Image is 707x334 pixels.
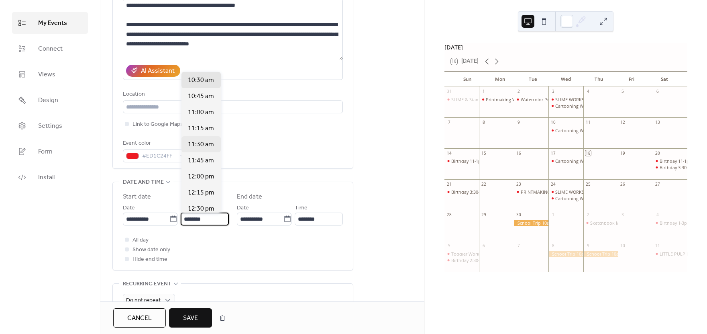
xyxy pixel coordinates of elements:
[444,96,479,102] div: SLIME & Stamping 11:00am-12:30pm
[585,150,591,156] div: 18
[555,127,627,133] div: Cartooning Workshop 4:30-6:00pm
[12,12,88,34] a: My Events
[582,72,615,87] div: Thu
[615,72,648,87] div: Fri
[550,212,556,218] div: 1
[660,164,703,170] div: Birthday 3:30-5:30pm
[516,119,522,125] div: 9
[188,156,214,166] span: 11:45 am
[516,212,522,218] div: 30
[660,220,691,226] div: Birthday 1-3pm
[132,120,183,129] span: Link to Google Maps
[516,89,522,94] div: 2
[550,89,556,94] div: 3
[444,257,479,263] div: Birthday 2:30-4:30pm
[38,173,55,182] span: Install
[123,279,171,289] span: Recurring event
[188,92,214,101] span: 10:45 am
[113,308,166,328] button: Cancel
[548,127,583,133] div: Cartooning Workshop 4:30-6:00pm
[550,243,556,249] div: 8
[583,220,618,226] div: Sketchbook Making Workshop 10:30am-12:30pm
[548,251,583,257] div: School Trip 10am-12pm
[516,150,522,156] div: 16
[555,189,631,195] div: SLIME WORKSHOP 10:30am-12:00pm
[585,212,591,218] div: 2
[521,189,613,195] div: PRINTMAKING WORKSHOP 10:30am-12:00pm
[514,220,548,226] div: School Trip 10am-12pm
[188,204,214,214] span: 12:30 pm
[123,178,164,187] span: Date and time
[38,96,58,105] span: Design
[132,245,170,255] span: Show date only
[123,203,135,213] span: Date
[446,150,452,156] div: 14
[451,72,484,87] div: Sun
[38,70,55,80] span: Views
[444,158,479,164] div: Birthday 11-1pm
[183,314,198,323] span: Save
[188,188,214,198] span: 12:15 pm
[169,308,212,328] button: Save
[38,44,63,54] span: Connect
[516,243,522,249] div: 7
[444,189,479,195] div: Birthday 3:30-5:30pm
[585,181,591,187] div: 25
[555,158,627,164] div: Cartooning Workshop 4:30-6:00pm
[444,43,687,52] div: [DATE]
[446,119,452,125] div: 7
[648,72,681,87] div: Sat
[38,147,53,157] span: Form
[481,119,487,125] div: 8
[451,189,495,195] div: Birthday 3:30-5:30pm
[653,251,687,257] div: LITTLE PULP RE:OPENING “DOODLE/PIZZA” PARTY
[142,152,176,161] span: #ED1C24FF
[481,181,487,187] div: 22
[188,108,214,117] span: 11:00 am
[188,124,214,133] span: 11:15 am
[295,203,308,213] span: Time
[583,251,618,257] div: School Trip 10am-12pm
[585,243,591,249] div: 9
[653,158,687,164] div: Birthday 11-1pm
[451,251,518,257] div: Toddler Workshop 9:30-11:00am
[12,38,88,59] a: Connect
[655,243,660,249] div: 11
[12,115,88,137] a: Settings
[481,243,487,249] div: 6
[653,220,687,226] div: Birthday 1-3pm
[486,96,570,102] div: Printmaking Workshop 10:00am-11:30am
[548,103,583,109] div: Cartooning Workshop 4:30-6:00pm
[620,181,626,187] div: 26
[38,18,67,28] span: My Events
[481,150,487,156] div: 15
[481,212,487,218] div: 29
[237,192,262,202] div: End date
[620,89,626,94] div: 5
[550,150,556,156] div: 17
[188,140,214,150] span: 11:30 am
[655,150,660,156] div: 20
[653,164,687,170] div: Birthday 3:30-5:30pm
[141,66,175,76] div: AI Assistant
[514,189,548,195] div: PRINTMAKING WORKSHOP 10:30am-12:00pm
[481,89,487,94] div: 1
[446,181,452,187] div: 21
[516,181,522,187] div: 23
[127,314,152,323] span: Cancel
[123,192,151,202] div: Start date
[446,89,452,94] div: 31
[479,96,513,102] div: Printmaking Workshop 10:00am-11:30am
[38,121,62,131] span: Settings
[655,212,660,218] div: 4
[123,90,341,99] div: Location
[188,172,214,182] span: 12:00 pm
[132,255,167,264] span: Hide end time
[655,181,660,187] div: 27
[451,96,526,102] div: SLIME & Stamping 11:00am-12:30pm
[555,103,627,109] div: Cartooning Workshop 4:30-6:00pm
[126,295,161,306] span: Do not repeat
[12,141,88,162] a: Form
[620,150,626,156] div: 19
